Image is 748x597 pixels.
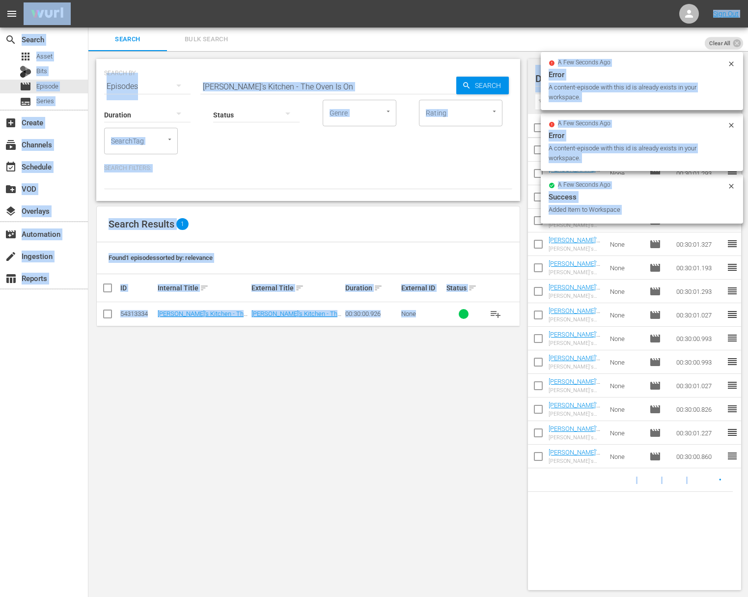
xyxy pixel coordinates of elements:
div: External Title [251,282,342,294]
td: None [606,421,646,445]
span: Search [5,34,17,46]
a: [PERSON_NAME]'s Kitchen - Sweetest of Sweet [549,284,601,306]
span: Found 1 episodes sorted by: relevance [109,254,213,261]
span: a few seconds ago [558,120,610,128]
td: None [606,445,646,468]
div: [PERSON_NAME]'s Kitchen - Seafood Symphony [549,340,602,346]
div: 54313334 [120,310,155,317]
span: Schedule [5,161,17,173]
span: Reports [5,273,17,284]
td: None [606,327,646,350]
span: reorder [726,403,738,415]
td: None [606,303,646,327]
td: 00:30:01.193 [672,256,726,280]
span: Episode [649,333,661,344]
a: [PERSON_NAME]'s Kitchen - More Family Favorites [549,236,600,258]
a: [PERSON_NAME]'s Kitchen - Super Simple Seared Lamb Chops [549,354,600,384]
span: 1 [176,218,189,230]
span: reorder [726,261,738,273]
span: reorder [726,285,738,297]
td: 00:30:00.993 [672,350,726,374]
span: reorder [726,238,738,250]
span: reorder [726,332,738,344]
button: Open [384,107,393,116]
button: playlist_add [484,302,507,326]
span: Episode [649,262,661,274]
span: VOD [5,183,17,195]
button: Open [165,135,174,144]
td: 00:30:01.027 [672,303,726,327]
div: [PERSON_NAME]'s Kitchen - I Love Eggs [549,316,602,323]
span: Episode [649,427,661,439]
div: External ID [401,284,443,292]
div: [PERSON_NAME]'s Kitchen - Gnocchi Time Memories with the Grandchildren [549,387,602,394]
div: 00:30:00.926 [345,310,398,317]
div: [PERSON_NAME]'s Kitchen - Quick Light and Easy Meal Ideas [549,411,602,417]
span: Series [36,96,54,106]
span: a few seconds ago [558,181,610,189]
span: Episode [649,238,661,250]
span: Ingestion [5,251,17,262]
div: [PERSON_NAME]'s Kitchen - Super Simple Seared Lamb Chops [549,364,602,370]
div: [PERSON_NAME]'s Kitchen - Trio of Heartwarming Pasta [549,434,602,441]
span: playlist_add [490,308,501,320]
div: Status [446,282,481,294]
span: Episode [649,309,661,321]
p: Search Filters: [104,164,512,172]
img: ans4CAIJ8jUAAAAAAAAAAAAAAAAAAAAAAAAgQb4GAAAAAAAAAAAAAAAAAAAAAAAAJMjXAAAAAAAAAAAAAAAAAAAAAAAAgAT5G... [24,2,71,26]
span: reorder [726,450,738,462]
div: A content-episode with this id is already exists in your workspace. [549,143,725,163]
span: Episode [649,356,661,368]
td: 00:30:00.826 [672,398,726,421]
span: Overlays [5,205,17,217]
td: None [606,350,646,374]
td: None [606,232,646,256]
span: Episode [649,380,661,392]
span: reorder [726,356,738,368]
td: 00:30:00.993 [672,327,726,350]
span: Search [471,77,509,94]
div: [PERSON_NAME]'s Kitchen - Dinnertime Soup and Sandwich [549,269,602,276]
span: a few seconds ago [558,59,610,67]
div: Default Workspace [535,65,725,92]
span: Episode [20,81,31,92]
div: Internal Title [158,282,249,294]
a: Sign Out [713,10,739,18]
td: None [606,280,646,303]
div: Episodes [104,73,191,100]
a: [PERSON_NAME]'s Kitchen - Trio of Heartwarming Pasta [549,425,600,455]
div: [PERSON_NAME]'s Kitchen - Lemony Chicken: A Family Favorite [549,458,602,464]
span: sort [295,284,304,292]
span: Episode [649,451,661,462]
span: Channels [5,139,17,151]
div: None [401,310,443,317]
td: None [606,398,646,421]
a: [PERSON_NAME]'s Kitchen - Lemony Chicken: A Family Favorite [549,449,600,478]
span: Bulk Search [173,34,240,45]
button: Open [490,107,499,116]
td: 00:30:01.027 [672,374,726,398]
div: Error [549,130,735,142]
a: [PERSON_NAME]'s Kitchen - The Oven Is On [251,310,341,325]
span: Clear All [705,37,735,50]
span: Asset [36,52,53,61]
span: menu [6,8,18,20]
span: Episode [649,285,661,297]
span: reorder [726,379,738,391]
td: None [606,256,646,280]
span: Episode [36,82,58,91]
div: Error [549,69,735,81]
td: 00:30:01.293 [672,280,726,303]
td: 00:30:00.860 [672,445,726,468]
td: None [606,374,646,398]
span: Asset [20,51,31,62]
span: sort [468,284,477,292]
a: [PERSON_NAME]'s Kitchen - Dinnertime Soup and Sandwich [549,260,600,289]
span: Create [5,117,17,129]
div: Bits [20,66,31,78]
span: Search Results [109,218,174,230]
div: [PERSON_NAME]'s Kitchen - More Family Favorites [549,246,602,252]
td: 00:30:01.227 [672,421,726,445]
a: [PERSON_NAME]'s Kitchen - I Love Eggs [549,307,600,329]
span: sort [374,284,383,292]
